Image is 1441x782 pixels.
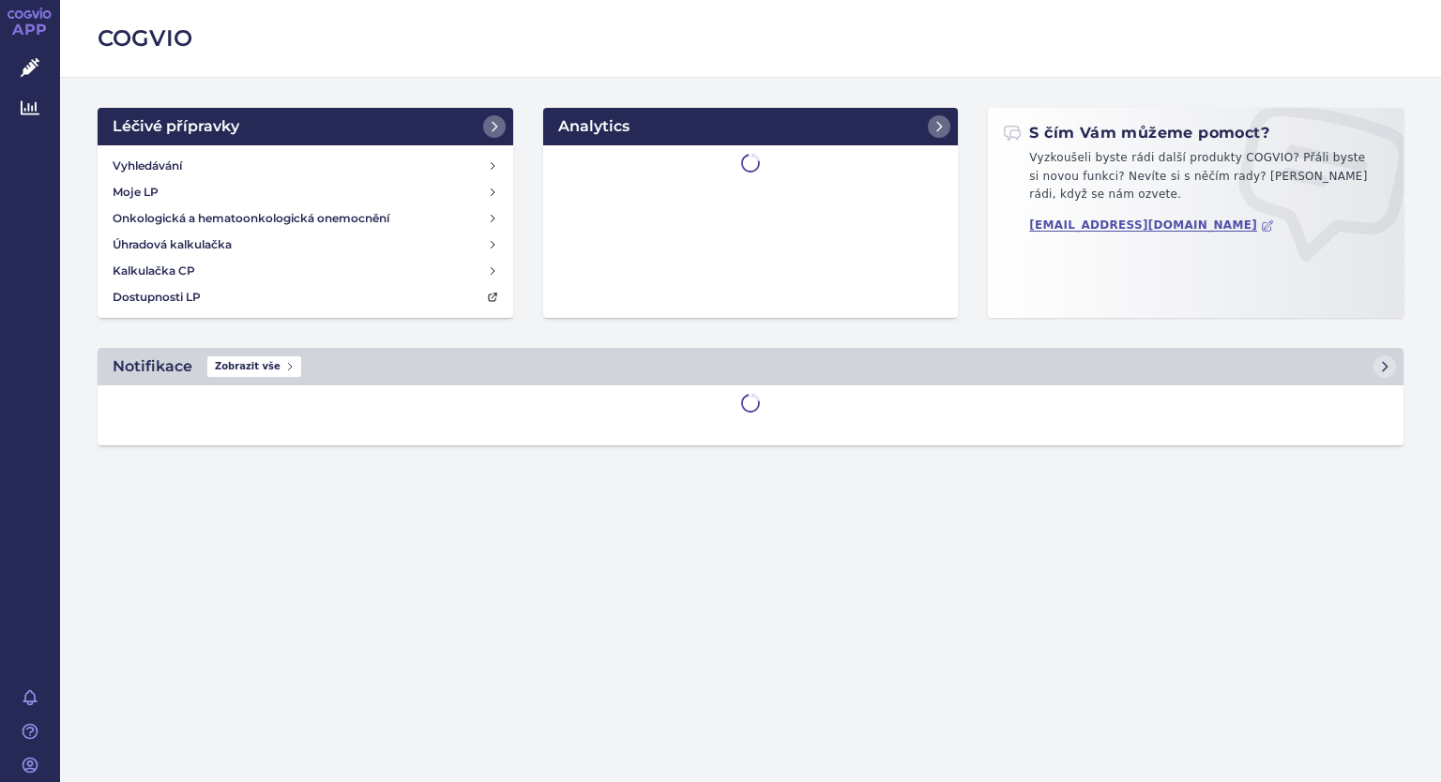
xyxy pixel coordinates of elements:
h4: Vyhledávání [113,157,182,175]
p: Vyzkoušeli byste rádi další produkty COGVIO? Přáli byste si novou funkci? Nevíte si s něčím rady?... [1003,149,1388,212]
h2: COGVIO [98,23,1403,54]
a: Kalkulačka CP [105,258,506,284]
a: Vyhledávání [105,153,506,179]
a: Dostupnosti LP [105,284,506,310]
a: Onkologická a hematoonkologická onemocnění [105,205,506,232]
h4: Moje LP [113,183,159,202]
a: Léčivé přípravky [98,108,513,145]
h4: Onkologická a hematoonkologická onemocnění [113,209,389,228]
a: Úhradová kalkulačka [105,232,506,258]
span: Zobrazit vše [207,356,301,377]
h4: Dostupnosti LP [113,288,201,307]
a: Analytics [543,108,959,145]
a: Moje LP [105,179,506,205]
h2: Analytics [558,115,629,138]
h4: Úhradová kalkulačka [113,235,232,254]
h4: Kalkulačka CP [113,262,195,280]
h2: Léčivé přípravky [113,115,239,138]
a: NotifikaceZobrazit vše [98,348,1403,385]
h2: S čím Vám můžeme pomoct? [1003,123,1269,143]
h2: Notifikace [113,355,192,378]
a: [EMAIL_ADDRESS][DOMAIN_NAME] [1029,218,1274,233]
